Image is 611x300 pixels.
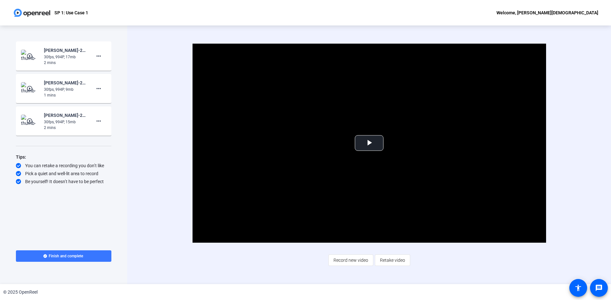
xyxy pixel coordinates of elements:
[334,254,368,266] span: Record new video
[16,250,111,262] button: Finish and complete
[355,135,383,151] button: Play Video
[21,115,40,127] img: thumb-nail
[21,82,40,95] img: thumb-nail
[16,178,111,185] div: Be yourself! It doesn’t have to be perfect
[21,50,40,62] img: thumb-nail
[54,9,88,17] p: SP 1: Use Case 1
[44,111,87,119] div: [PERSON_NAME]-2025 Q4 Tech Demo Video-SP 1- Use Case 1-1757434211346-screen
[574,284,582,292] mat-icon: accessibility
[193,44,546,243] div: Video Player
[44,125,87,131] div: 2 mins
[380,254,405,266] span: Retake video
[16,170,111,177] div: Pick a quiet and well-lit area to record
[44,92,87,98] div: 1 mins
[44,119,87,125] div: 30fps, 994P, 15mb
[44,79,87,87] div: [PERSON_NAME]-2025 Q4 Tech Demo Video-SP 1- Use Case 1-1757447223844-screen
[375,254,410,266] button: Retake video
[328,254,373,266] button: Record new video
[95,117,102,125] mat-icon: more_horiz
[16,153,111,161] div: Tips:
[16,162,111,169] div: You can retake a recording you don’t like
[95,85,102,92] mat-icon: more_horiz
[26,118,34,124] mat-icon: play_circle_outline
[13,6,51,19] img: OpenReel logo
[26,85,34,92] mat-icon: play_circle_outline
[95,52,102,60] mat-icon: more_horiz
[496,9,598,17] div: Welcome, [PERSON_NAME][DEMOGRAPHIC_DATA]
[26,53,34,59] mat-icon: play_circle_outline
[595,284,603,292] mat-icon: message
[44,46,87,54] div: [PERSON_NAME]-2025 Q4 Tech Demo Video-SP 1- Use Case 1-1757596054956-screen
[44,60,87,66] div: 2 mins
[44,87,87,92] div: 30fps, 994P, 9mb
[44,54,87,60] div: 30fps, 994P, 17mb
[3,289,38,296] div: © 2025 OpenReel
[49,254,83,259] span: Finish and complete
